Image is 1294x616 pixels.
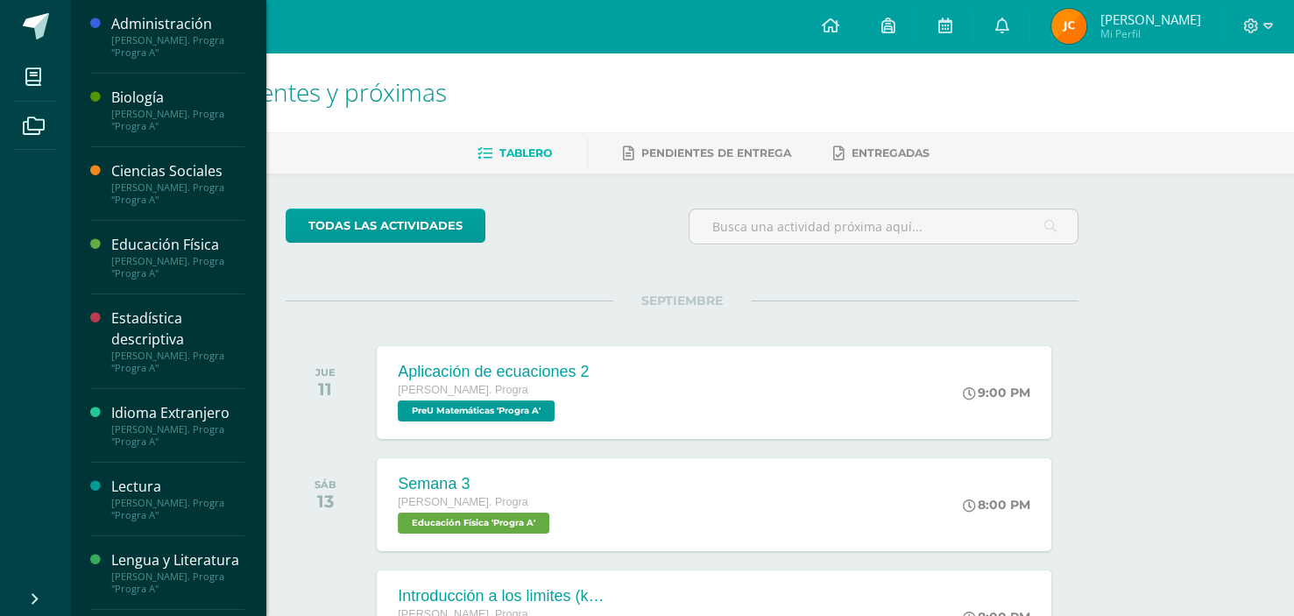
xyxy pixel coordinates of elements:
a: Ciencias Sociales[PERSON_NAME]. Progra "Progra A" [111,161,244,206]
div: 8:00 PM [963,497,1030,513]
div: 9:00 PM [963,385,1030,400]
a: Idioma Extranjero[PERSON_NAME]. Progra "Progra A" [111,403,244,448]
span: Actividades recientes y próximas [91,75,447,109]
a: Lectura[PERSON_NAME]. Progra "Progra A" [111,477,244,521]
a: Lengua y Literatura[PERSON_NAME]. Progra "Progra A" [111,550,244,595]
a: todas las Actividades [286,209,485,243]
div: [PERSON_NAME]. Progra "Progra A" [111,350,244,374]
div: [PERSON_NAME]. Progra "Progra A" [111,108,244,132]
div: 11 [315,379,336,400]
span: Pendientes de entrega [641,146,791,159]
span: Educación Física 'Progra A' [398,513,549,534]
input: Busca una actividad próxima aquí... [689,209,1078,244]
span: PreU Matemáticas 'Progra A' [398,400,555,421]
div: Introducción a los limites (khan) [398,587,608,605]
span: [PERSON_NAME] [1100,11,1200,28]
div: Educación Física [111,235,244,255]
div: JUE [315,366,336,379]
img: 9bd341580e279813e401deef32537bc8.png [1051,9,1086,44]
div: [PERSON_NAME]. Progra "Progra A" [111,570,244,595]
span: Mi Perfil [1100,26,1200,41]
div: Lectura [111,477,244,497]
a: Biología[PERSON_NAME]. Progra "Progra A" [111,88,244,132]
div: Biología [111,88,244,108]
span: SEPTIEMBRE [613,293,751,308]
div: Estadística descriptiva [111,308,244,349]
div: [PERSON_NAME]. Progra "Progra A" [111,255,244,280]
div: Semana 3 [398,475,554,493]
a: Administración[PERSON_NAME]. Progra "Progra A" [111,14,244,59]
div: SÁB [315,478,336,491]
div: [PERSON_NAME]. Progra "Progra A" [111,34,244,59]
a: Tablero [477,139,552,167]
div: Administración [111,14,244,34]
div: Lengua y Literatura [111,550,244,570]
div: [PERSON_NAME]. Progra "Progra A" [111,181,244,206]
a: Educación Física[PERSON_NAME]. Progra "Progra A" [111,235,244,280]
span: Tablero [499,146,552,159]
span: Entregadas [852,146,930,159]
a: Entregadas [833,139,930,167]
div: [PERSON_NAME]. Progra "Progra A" [111,423,244,448]
span: [PERSON_NAME]. Progra [398,496,527,508]
span: [PERSON_NAME]. Progra [398,384,527,396]
div: Aplicación de ecuaciones 2 [398,363,589,381]
div: Ciencias Sociales [111,161,244,181]
div: 13 [315,491,336,512]
div: Idioma Extranjero [111,403,244,423]
a: Estadística descriptiva[PERSON_NAME]. Progra "Progra A" [111,308,244,373]
a: Pendientes de entrega [623,139,791,167]
div: [PERSON_NAME]. Progra "Progra A" [111,497,244,521]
